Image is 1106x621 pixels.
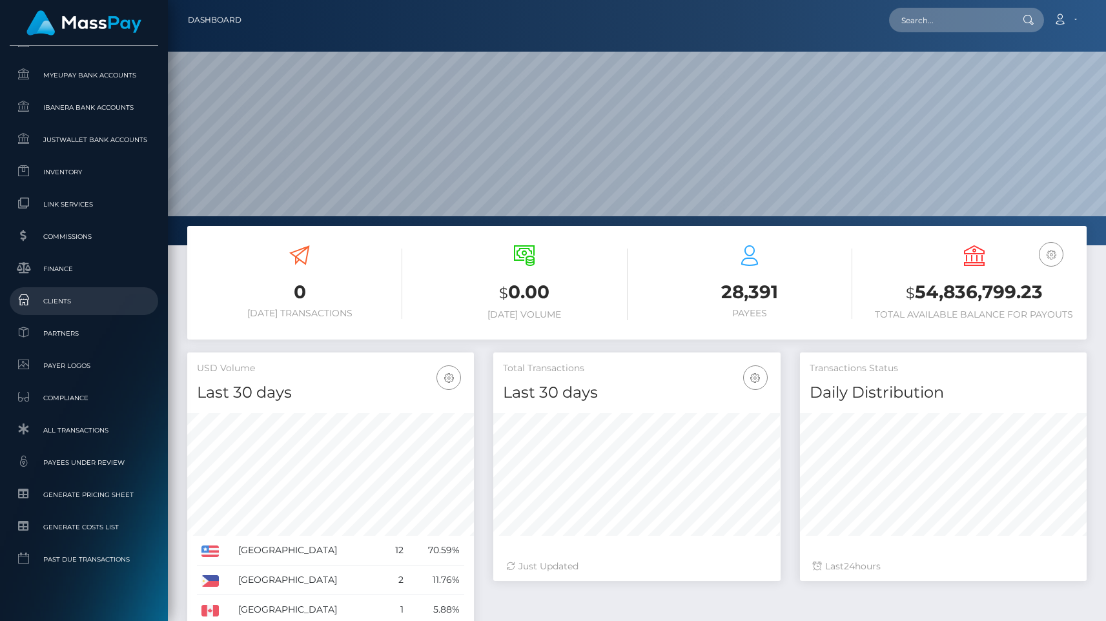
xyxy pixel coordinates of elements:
a: Payer Logos [10,352,158,380]
h5: USD Volume [197,362,464,375]
a: Partners [10,320,158,347]
a: All Transactions [10,416,158,444]
a: Generate Costs List [10,513,158,541]
span: Link Services [15,197,153,212]
a: Compliance [10,384,158,412]
a: Clients [10,287,158,315]
a: Inventory [10,158,158,186]
a: Past Due Transactions [10,545,158,573]
td: [GEOGRAPHIC_DATA] [234,536,384,565]
a: Dashboard [188,6,241,34]
a: JustWallet Bank Accounts [10,126,158,154]
span: MyEUPay Bank Accounts [15,68,153,83]
td: 70.59% [408,536,465,565]
small: $ [499,284,508,302]
span: Generate Pricing Sheet [15,487,153,502]
td: 2 [384,565,408,595]
span: Payer Logos [15,358,153,373]
h4: Last 30 days [503,382,770,404]
h4: Daily Distribution [810,382,1077,404]
img: US.png [201,545,219,557]
small: $ [906,284,915,302]
h6: Total Available Balance for Payouts [872,309,1077,320]
div: Last hours [813,560,1074,573]
h3: 0 [197,280,402,305]
h6: [DATE] Volume [422,309,627,320]
h5: Total Transactions [503,362,770,375]
a: Commissions [10,223,158,250]
span: 24 [844,560,855,572]
h4: Last 30 days [197,382,464,404]
a: Finance [10,255,158,283]
input: Search... [889,8,1010,32]
h3: 28,391 [647,280,852,305]
span: JustWallet Bank Accounts [15,132,153,147]
span: Partners [15,326,153,341]
img: PH.png [201,575,219,587]
span: Clients [15,294,153,309]
a: MyEUPay Bank Accounts [10,61,158,89]
a: Ibanera Bank Accounts [10,94,158,121]
td: 12 [384,536,408,565]
span: All Transactions [15,423,153,438]
a: Generate Pricing Sheet [10,481,158,509]
span: Payees under Review [15,455,153,470]
h3: 0.00 [422,280,627,306]
h6: [DATE] Transactions [197,308,402,319]
span: Past Due Transactions [15,552,153,567]
h5: Transactions Status [810,362,1077,375]
span: Commissions [15,229,153,244]
span: Ibanera Bank Accounts [15,100,153,115]
span: Inventory [15,165,153,179]
img: CA.png [201,605,219,616]
h3: 54,836,799.23 [872,280,1077,306]
td: [GEOGRAPHIC_DATA] [234,565,384,595]
span: Generate Costs List [15,520,153,534]
td: 11.76% [408,565,465,595]
a: Link Services [10,190,158,218]
div: Just Updated [506,560,767,573]
span: Compliance [15,391,153,405]
a: Payees under Review [10,449,158,476]
span: Finance [15,261,153,276]
h6: Payees [647,308,852,319]
img: MassPay Logo [26,10,141,36]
